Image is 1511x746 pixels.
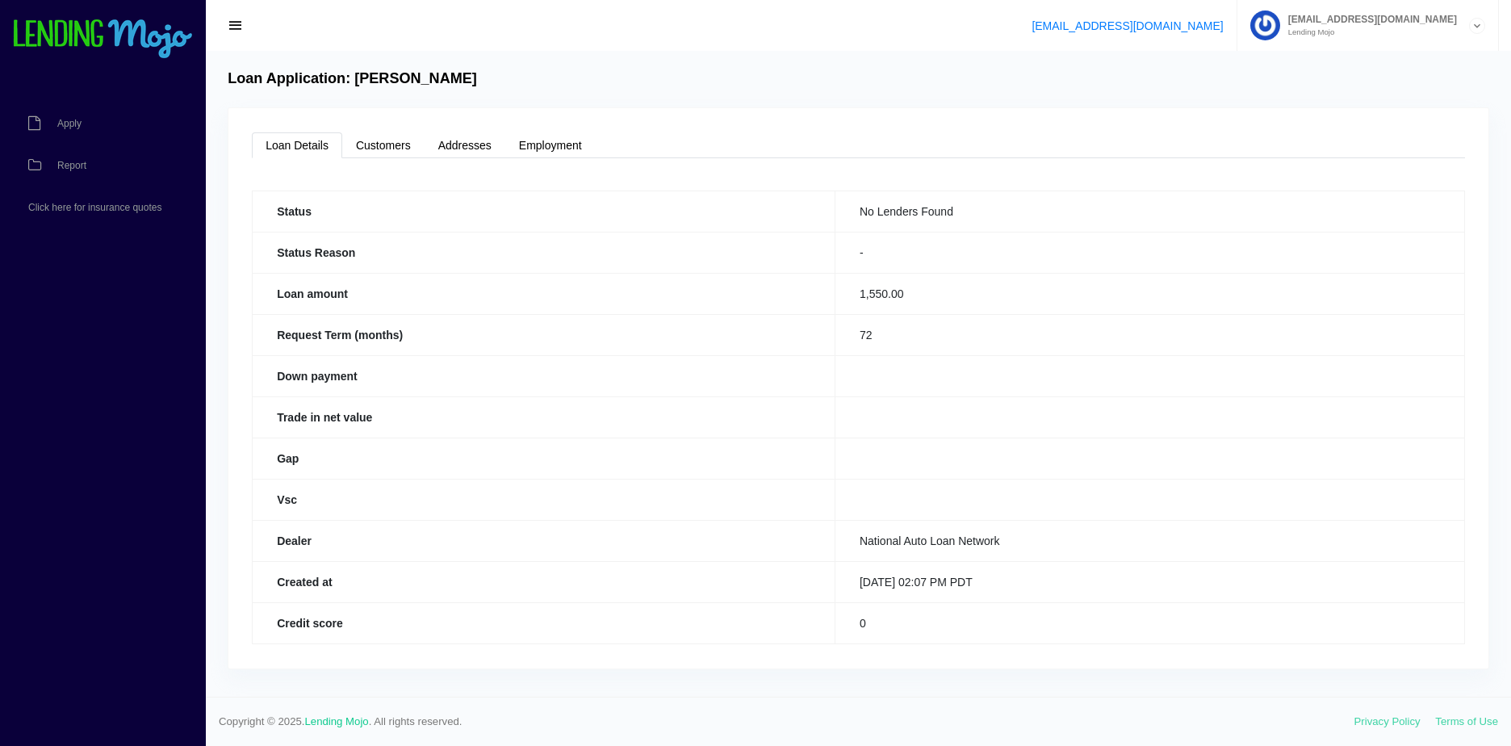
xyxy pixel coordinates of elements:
a: Loan Details [252,132,342,158]
span: [EMAIL_ADDRESS][DOMAIN_NAME] [1280,15,1457,24]
th: Gap [253,438,835,479]
th: Trade in net value [253,396,835,438]
td: No Lenders Found [835,191,1464,232]
img: logo-small.png [12,19,194,60]
th: Dealer [253,520,835,561]
th: Status [253,191,835,232]
th: Created at [253,561,835,602]
span: Apply [57,119,82,128]
td: National Auto Loan Network [835,520,1464,561]
span: Copyright © 2025. . All rights reserved. [219,714,1354,730]
span: Click here for insurance quotes [28,203,161,212]
th: Credit score [253,602,835,643]
td: 1,550.00 [835,273,1464,314]
th: Status Reason [253,232,835,273]
a: Lending Mojo [305,715,369,727]
th: Loan amount [253,273,835,314]
td: [DATE] 02:07 PM PDT [835,561,1464,602]
a: Terms of Use [1435,715,1498,727]
a: Addresses [425,132,505,158]
h4: Loan Application: [PERSON_NAME] [228,70,477,88]
th: Vsc [253,479,835,520]
span: Report [57,161,86,170]
a: Employment [505,132,596,158]
small: Lending Mojo [1280,28,1457,36]
td: 0 [835,602,1464,643]
th: Down payment [253,355,835,396]
td: 72 [835,314,1464,355]
img: Profile image [1250,10,1280,40]
a: Customers [342,132,425,158]
a: Privacy Policy [1354,715,1421,727]
th: Request Term (months) [253,314,835,355]
td: - [835,232,1464,273]
a: [EMAIL_ADDRESS][DOMAIN_NAME] [1032,19,1223,32]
